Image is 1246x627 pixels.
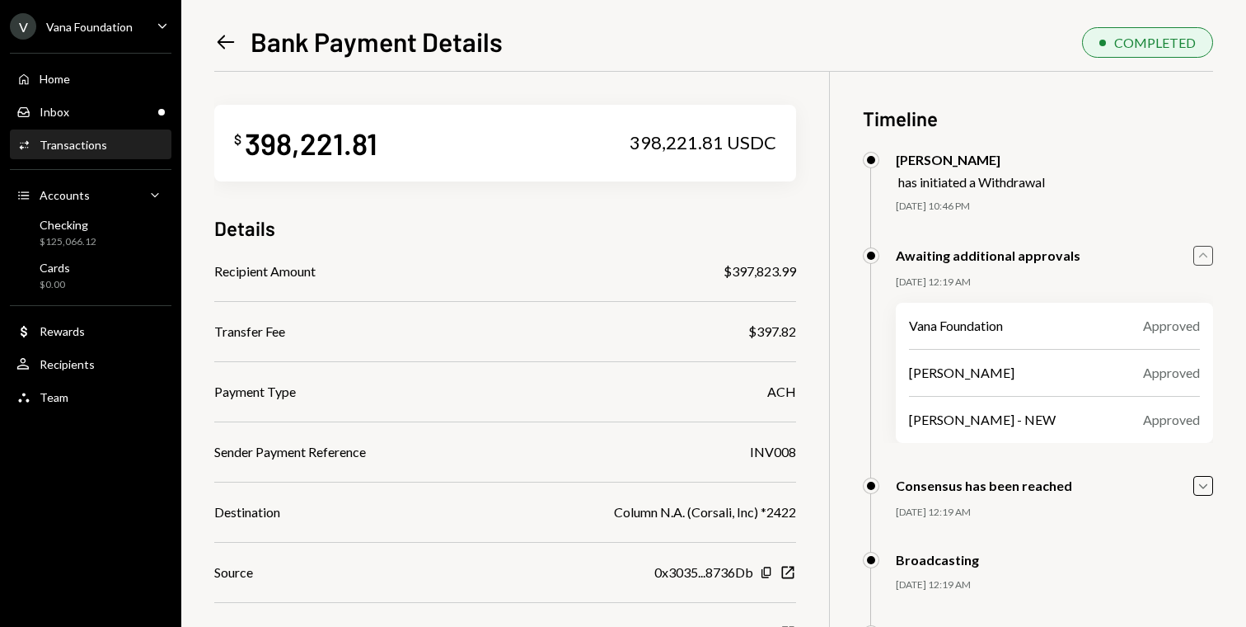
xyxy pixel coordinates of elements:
[863,105,1213,132] h3: Timeline
[1143,363,1200,383] div: Approved
[898,174,1045,190] div: has initiated a Withdrawal
[40,72,70,86] div: Home
[214,322,285,342] div: Transfer Fee
[909,410,1056,430] div: [PERSON_NAME] - NEW
[896,200,1213,214] div: [DATE] 10:46 PM
[214,262,316,281] div: Recipient Amount
[10,349,171,379] a: Recipients
[748,322,796,342] div: $397.82
[896,578,1213,592] div: [DATE] 12:19 AM
[654,563,753,582] div: 0x3035...8736Db
[1143,316,1200,336] div: Approved
[767,382,796,402] div: ACH
[10,256,171,295] a: Cards$0.00
[724,262,796,281] div: $397,823.99
[46,20,133,34] div: Vana Foundation
[40,218,96,232] div: Checking
[40,278,70,292] div: $0.00
[40,188,90,202] div: Accounts
[234,131,241,148] div: $
[40,324,85,338] div: Rewards
[896,276,1213,290] div: [DATE] 12:19 AM
[896,247,1080,263] div: Awaiting additional approvals
[896,478,1072,493] div: Consensus has been reached
[10,97,171,126] a: Inbox
[214,563,253,582] div: Source
[1114,35,1196,50] div: COMPLETED
[40,357,95,371] div: Recipients
[909,316,1003,336] div: Vana Foundation
[896,152,1045,167] div: [PERSON_NAME]
[10,213,171,252] a: Checking$125,066.12
[40,261,70,275] div: Cards
[10,64,171,93] a: Home
[40,390,68,404] div: Team
[614,502,796,522] div: Column N.A. (Corsali, Inc) *2422
[245,125,377,162] div: 398,221.81
[750,442,796,462] div: INV008
[10,382,171,412] a: Team
[251,25,503,58] h1: Bank Payment Details
[10,13,36,40] div: V
[40,138,107,152] div: Transactions
[214,442,366,462] div: Sender Payment Reference
[40,105,69,119] div: Inbox
[1143,410,1200,430] div: Approved
[214,502,280,522] div: Destination
[40,235,96,249] div: $125,066.12
[10,316,171,346] a: Rewards
[10,180,171,210] a: Accounts
[630,131,776,154] div: 398,221.81 USDC
[10,130,171,159] a: Transactions
[909,363,1014,383] div: [PERSON_NAME]
[214,214,275,242] h3: Details
[896,552,979,568] div: Broadcasting
[214,382,296,402] div: Payment Type
[896,506,1213,520] div: [DATE] 12:19 AM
